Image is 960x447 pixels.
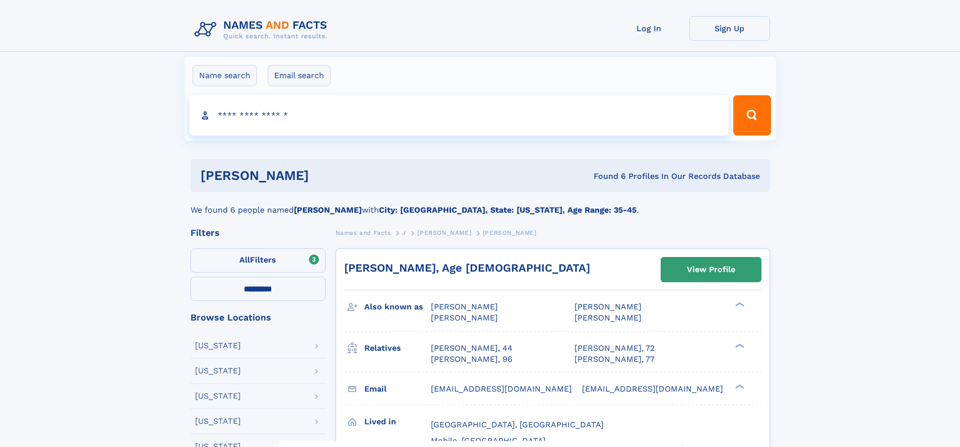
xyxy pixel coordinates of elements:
[431,436,546,445] span: Mobile, [GEOGRAPHIC_DATA]
[190,313,326,322] div: Browse Locations
[451,171,760,182] div: Found 6 Profiles In Our Records Database
[195,392,241,400] div: [US_STATE]
[364,380,431,398] h3: Email
[417,229,471,236] span: [PERSON_NAME]
[689,16,770,41] a: Sign Up
[733,383,745,390] div: ❯
[195,417,241,425] div: [US_STATE]
[661,258,761,282] a: View Profile
[201,169,452,182] h1: [PERSON_NAME]
[294,205,362,215] b: [PERSON_NAME]
[483,229,537,236] span: [PERSON_NAME]
[402,229,406,236] span: J
[268,65,331,86] label: Email search
[195,367,241,375] div: [US_STATE]
[574,313,642,323] span: [PERSON_NAME]
[189,95,729,136] input: search input
[582,384,723,394] span: [EMAIL_ADDRESS][DOMAIN_NAME]
[609,16,689,41] a: Log In
[364,340,431,357] h3: Relatives
[195,342,241,350] div: [US_STATE]
[431,302,498,311] span: [PERSON_NAME]
[402,226,406,239] a: J
[190,16,336,43] img: Logo Names and Facts
[431,384,572,394] span: [EMAIL_ADDRESS][DOMAIN_NAME]
[574,354,655,365] a: [PERSON_NAME], 77
[379,205,636,215] b: City: [GEOGRAPHIC_DATA], State: [US_STATE], Age Range: 35-45
[193,65,257,86] label: Name search
[190,248,326,273] label: Filters
[733,301,745,308] div: ❯
[364,298,431,315] h3: Also known as
[574,302,642,311] span: [PERSON_NAME]
[417,226,471,239] a: [PERSON_NAME]
[239,255,250,265] span: All
[431,313,498,323] span: [PERSON_NAME]
[733,342,745,349] div: ❯
[190,192,770,216] div: We found 6 people named with .
[431,343,513,354] a: [PERSON_NAME], 44
[574,343,655,354] a: [PERSON_NAME], 72
[431,420,604,429] span: [GEOGRAPHIC_DATA], [GEOGRAPHIC_DATA]
[336,226,391,239] a: Names and Facts
[364,413,431,430] h3: Lived in
[687,258,735,281] div: View Profile
[431,354,513,365] a: [PERSON_NAME], 96
[190,228,326,237] div: Filters
[344,262,590,274] a: [PERSON_NAME], Age [DEMOGRAPHIC_DATA]
[733,95,771,136] button: Search Button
